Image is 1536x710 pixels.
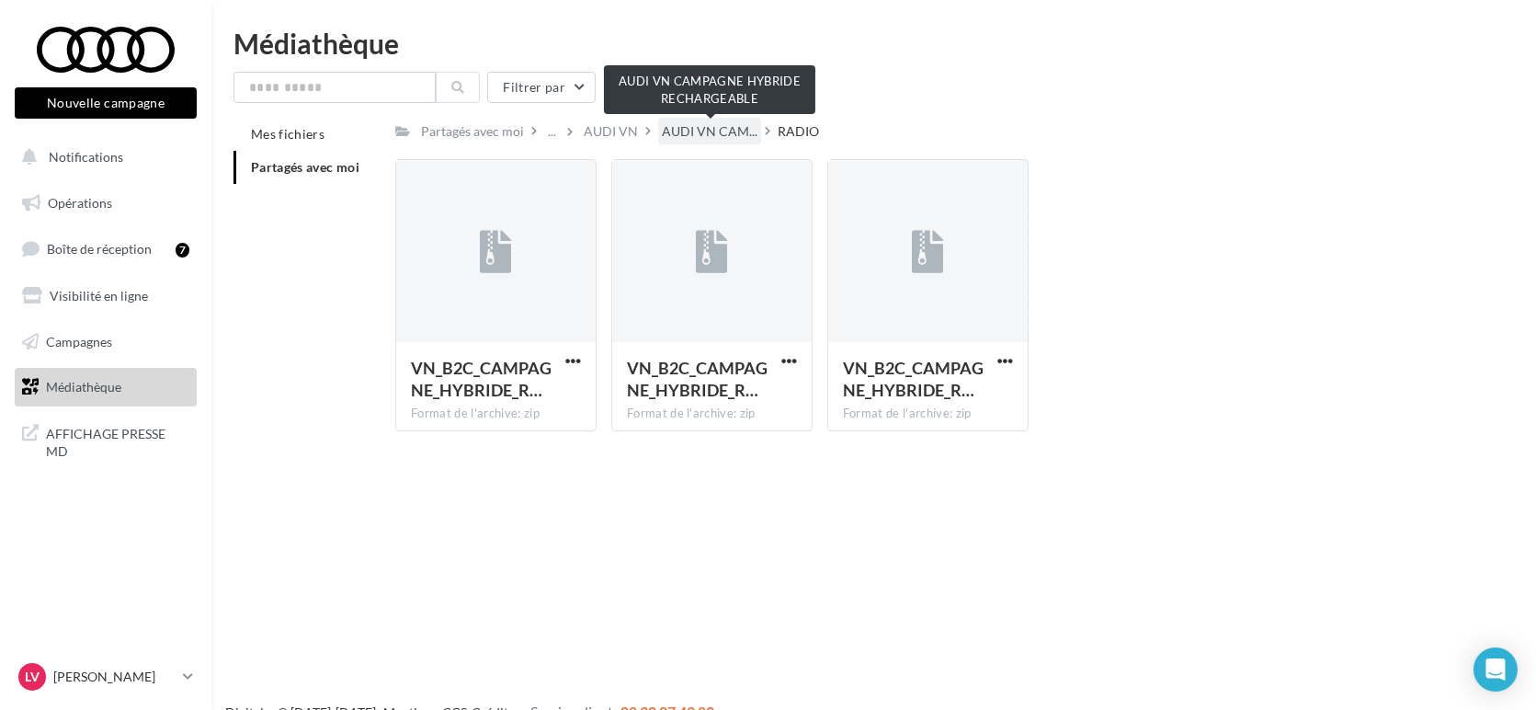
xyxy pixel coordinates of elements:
div: 7 [176,243,189,258]
span: Médiathèque [46,379,121,395]
a: Boîte de réception7 [11,229,200,269]
span: Visibilité en ligne [50,288,148,303]
div: AUDI VN [584,122,638,141]
span: Partagés avec moi [251,159,359,175]
div: Médiathèque [233,29,1514,57]
button: Notifications [11,138,193,177]
span: AFFICHAGE PRESSE MD [46,421,189,461]
div: ... [544,119,560,144]
div: Open Intercom Messenger [1473,647,1518,692]
div: AUDI VN CAMPAGNE HYBRIDE RECHARGEABLE [604,65,815,114]
a: Opérations [11,184,200,223]
span: Campagnes [46,333,112,349]
span: Boîte de réception [47,241,152,257]
span: LV [25,668,40,686]
span: VN_B2C_CAMPAGNE_HYBRIDE_RECHARGEABLE_RADIO_Q3_e-hybrid [411,358,552,400]
span: Opérations [48,195,112,211]
div: Format de l'archive: zip [627,406,797,422]
span: Notifications [49,149,123,165]
p: [PERSON_NAME] [53,668,176,686]
div: RADIO [778,122,819,141]
div: Format de l'archive: zip [843,406,1013,422]
span: Mes fichiers [251,126,324,142]
span: AUDI VN CAM... [662,122,757,141]
a: Médiathèque [11,368,200,407]
a: LV [PERSON_NAME] [15,659,197,694]
div: Partagés avec moi [421,122,524,141]
button: Nouvelle campagne [15,87,197,119]
button: Filtrer par [487,72,596,103]
a: Campagnes [11,323,200,361]
a: Visibilité en ligne [11,277,200,315]
div: Format de l'archive: zip [411,406,581,422]
a: AFFICHAGE PRESSE MD [11,414,200,468]
span: VN_B2C_CAMPAGNE_HYBRIDE_RECHARGEABLE_RADIO_A3_TFSI_e [627,358,768,400]
span: VN_B2C_CAMPAGNE_HYBRIDE_RECHARGEABLE_RADIO_Q5_e-hybrid [843,358,984,400]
